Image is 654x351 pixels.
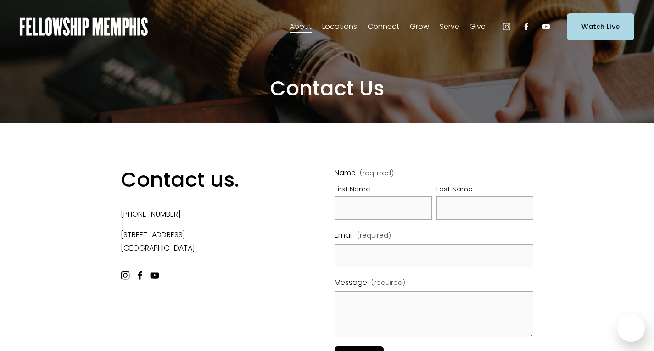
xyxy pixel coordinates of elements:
[470,19,486,34] a: folder dropdown
[470,20,486,33] span: Give
[440,20,459,33] span: Serve
[335,276,367,290] span: Message
[335,167,356,180] span: Name
[135,271,145,280] a: Facebook
[335,229,353,242] span: Email
[121,75,534,102] h2: Contact Us
[290,19,312,34] a: folder dropdown
[368,19,399,34] a: folder dropdown
[368,20,399,33] span: Connect
[360,170,394,176] span: (required)
[357,230,391,242] span: (required)
[322,19,357,34] a: folder dropdown
[121,228,284,255] p: [STREET_ADDRESS] [GEOGRAPHIC_DATA]
[371,277,405,289] span: (required)
[150,271,159,280] a: YouTube
[290,20,312,33] span: About
[522,22,531,31] a: Facebook
[20,17,148,36] img: Fellowship Memphis
[121,208,284,221] p: [PHONE_NUMBER]
[567,13,634,40] a: Watch Live
[410,20,429,33] span: Grow
[502,22,511,31] a: Instagram
[542,22,551,31] a: YouTube
[322,20,357,33] span: Locations
[436,184,534,196] div: Last Name
[440,19,459,34] a: folder dropdown
[121,271,130,280] a: Instagram
[335,184,432,196] div: First Name
[121,167,284,193] h2: Contact us.
[410,19,429,34] a: folder dropdown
